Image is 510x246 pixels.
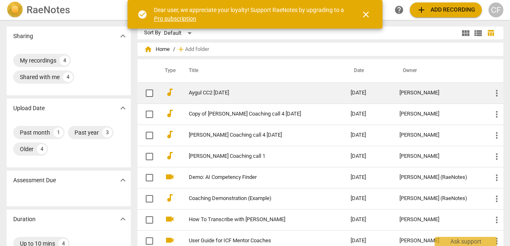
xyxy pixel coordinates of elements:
a: [PERSON_NAME] Coaching call 1 [189,153,321,159]
div: Older [20,145,34,153]
div: Default [164,27,195,40]
td: [DATE] [344,125,393,146]
span: Home [144,45,170,53]
div: Past month [20,128,50,137]
span: more_vert [492,194,502,204]
a: Demo: AI Competency Finder [189,174,321,181]
span: more_vert [492,173,502,183]
p: Upload Date [13,104,45,113]
a: Pro subscription [154,15,196,22]
span: expand_more [118,175,128,185]
div: [PERSON_NAME] [399,111,479,117]
span: Add folder [185,46,209,53]
span: videocam [165,214,175,224]
button: Show more [117,30,129,42]
span: more_vert [492,215,502,225]
td: [DATE] [344,104,393,125]
img: Logo [7,2,23,18]
p: Sharing [13,32,33,41]
span: expand_more [118,214,128,224]
div: [PERSON_NAME] [399,90,479,96]
div: [PERSON_NAME] (RaeNotes) [399,195,479,202]
a: User Guide for ICF Mentor Coaches [189,238,321,244]
a: Aygul CC2 [DATE] [189,90,321,96]
div: My recordings [20,56,56,65]
p: Duration [13,215,36,224]
span: check_circle [137,10,147,19]
button: CF [488,2,503,17]
a: Copy of [PERSON_NAME] Coaching call 4 [DATE] [189,111,321,117]
span: help [394,5,404,15]
button: Tile view [459,27,472,39]
div: 4 [37,144,47,154]
button: Show more [117,213,129,225]
td: [DATE] [344,82,393,104]
a: [PERSON_NAME] Coaching call 4 [DATE] [189,132,321,138]
div: 4 [60,55,70,65]
a: Help [392,2,407,17]
div: Sort By [144,30,161,36]
span: audiotrack [165,87,175,97]
div: Past year [75,128,99,137]
a: Coaching Demonstration (Example) [189,195,321,202]
div: 4 [63,72,73,82]
td: [DATE] [344,167,393,188]
span: audiotrack [165,193,175,203]
button: List view [472,27,484,39]
span: videocam [165,172,175,182]
span: more_vert [492,152,502,162]
span: view_module [461,28,471,38]
a: LogoRaeNotes [7,2,129,18]
span: more_vert [492,236,502,246]
div: Shared with me [20,73,60,81]
div: Ask support [435,237,497,246]
span: expand_more [118,103,128,113]
button: Close [356,5,376,24]
span: close [361,10,371,19]
th: Type [158,59,179,82]
span: view_list [473,28,483,38]
td: [DATE] [344,209,393,230]
div: [PERSON_NAME] [399,153,479,159]
span: audiotrack [165,130,175,140]
p: Assessment Due [13,176,56,185]
th: Owner [393,59,485,82]
span: home [144,45,152,53]
span: add [416,5,426,15]
div: [PERSON_NAME] [399,217,479,223]
span: / [173,46,175,53]
button: Table view [484,27,497,39]
span: expand_more [118,31,128,41]
div: Dear user, we appreciate your loyalty! Support RaeNotes by upgrading to a [154,6,346,23]
div: 1 [53,128,63,137]
button: Upload [410,2,482,17]
td: [DATE] [344,188,393,209]
span: more_vert [492,130,502,140]
span: videocam [165,235,175,245]
a: How To Transcribe with [PERSON_NAME] [189,217,321,223]
span: more_vert [492,88,502,98]
th: Date [344,59,393,82]
span: audiotrack [165,109,175,118]
div: 3 [102,128,112,137]
th: Title [179,59,344,82]
td: [DATE] [344,146,393,167]
div: [PERSON_NAME] [399,238,479,244]
button: Show more [117,102,129,114]
h2: RaeNotes [26,4,70,16]
span: add [177,45,185,53]
span: more_vert [492,109,502,119]
span: Add recording [416,5,475,15]
button: Show more [117,174,129,186]
span: audiotrack [165,151,175,161]
span: table_chart [487,29,495,37]
div: [PERSON_NAME] (RaeNotes) [399,174,479,181]
div: [PERSON_NAME] [399,132,479,138]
